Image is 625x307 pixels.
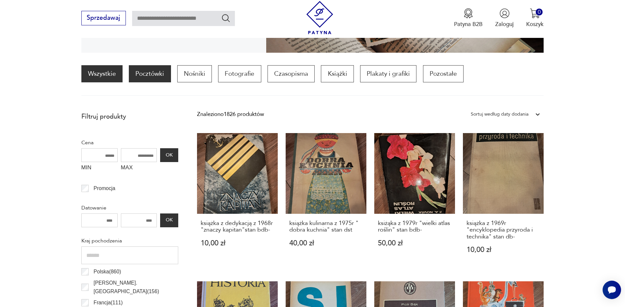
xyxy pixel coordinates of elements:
h3: książka z 1969r "encyklopedia przyroda i technika" stan db- [467,220,540,240]
img: Ikona medalu [463,8,473,18]
a: książka z 1969r "encyklopedia przyroda i technika" stan db-książka z 1969r "encyklopedia przyroda... [463,133,544,269]
a: Fotografie [218,65,261,82]
label: MAX [121,162,157,175]
p: Koszyk [526,20,544,28]
p: Filtruj produkty [81,112,178,121]
p: Kraj pochodzenia [81,237,178,245]
img: Ikona koszyka [530,8,540,18]
button: OK [160,148,178,162]
div: Sortuj według daty dodania [471,110,528,119]
a: Ikona medaluPatyna B2B [454,8,483,28]
a: Plakaty i grafiki [360,65,416,82]
p: 50,00 zł [378,240,451,247]
a: Nośniki [177,65,212,82]
p: 10,00 zł [201,240,274,247]
a: Pozostałe [423,65,464,82]
a: Książki [321,65,354,82]
img: Patyna - sklep z meblami i dekoracjami vintage [303,1,336,34]
button: OK [160,213,178,227]
p: [PERSON_NAME]. [GEOGRAPHIC_DATA] ( 156 ) [94,279,178,296]
p: 10,00 zł [467,246,540,253]
h3: książka z dedykacją z 1968r "znaczy kapitan"stan bdb- [201,220,274,234]
button: Szukaj [221,13,231,23]
iframe: Smartsupp widget button [603,281,621,299]
button: Patyna B2B [454,8,483,28]
a: Pocztówki [129,65,171,82]
a: książka kulinarna z 1975r " dobra kuchnia" stan dstksiążka kulinarna z 1975r " dobra kuchnia" sta... [286,133,366,269]
p: Datowanie [81,204,178,212]
a: książka z dedykacją z 1968r "znaczy kapitan"stan bdb-książka z dedykacją z 1968r "znaczy kapitan"... [197,133,278,269]
button: Sprzedawaj [81,11,126,25]
div: Znaleziono 1826 produktów [197,110,264,119]
button: 0Koszyk [526,8,544,28]
p: Patyna B2B [454,20,483,28]
img: Ikonka użytkownika [499,8,510,18]
a: ksiżąka z 1979r "wielki atlas roślin" stan bdb-ksiżąka z 1979r "wielki atlas roślin" stan bdb-50,... [374,133,455,269]
p: Polska ( 860 ) [94,267,121,276]
a: Czasopisma [268,65,315,82]
button: Zaloguj [495,8,514,28]
div: 0 [536,9,543,15]
p: Zaloguj [495,20,514,28]
p: Cena [81,138,178,147]
a: Wszystkie [81,65,123,82]
h3: ksiżąka z 1979r "wielki atlas roślin" stan bdb- [378,220,451,234]
p: 40,00 zł [289,240,363,247]
label: MIN [81,162,118,175]
p: Promocja [94,184,115,193]
p: Francja ( 111 ) [94,298,123,307]
h3: książka kulinarna z 1975r " dobra kuchnia" stan dst [289,220,363,234]
a: Sprzedawaj [81,16,126,21]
